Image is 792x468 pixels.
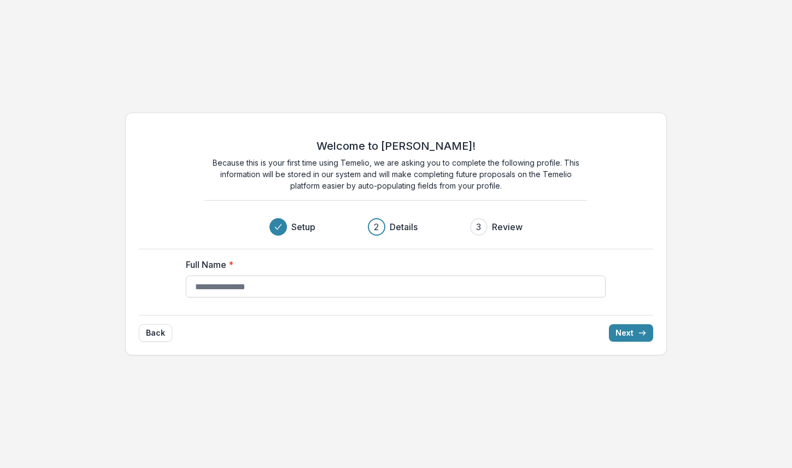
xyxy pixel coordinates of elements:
[186,258,599,271] label: Full Name
[204,157,587,191] p: Because this is your first time using Temelio, we are asking you to complete the following profil...
[139,324,172,342] button: Back
[316,139,476,153] h2: Welcome to [PERSON_NAME]!
[492,220,523,233] h3: Review
[269,218,523,236] div: Progress
[291,220,315,233] h3: Setup
[374,220,379,233] div: 2
[476,220,481,233] div: 3
[609,324,653,342] button: Next
[390,220,418,233] h3: Details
